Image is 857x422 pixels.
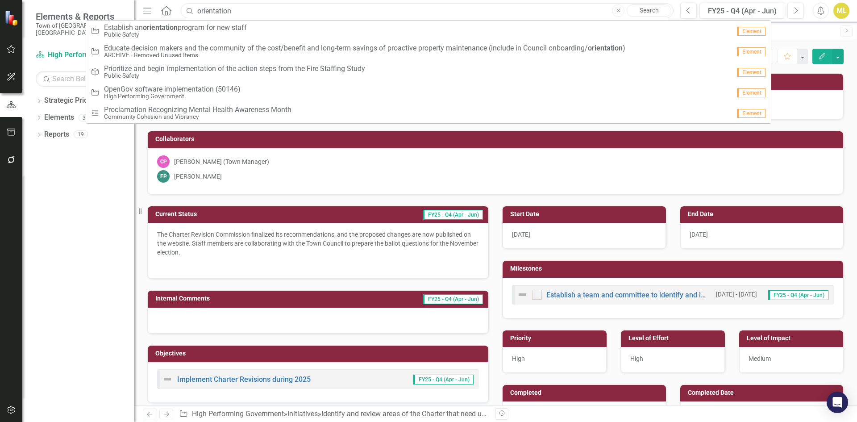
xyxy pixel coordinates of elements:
a: Elements [44,113,74,123]
a: Implement Charter Revisions during 2025 [177,375,311,384]
div: » » [179,409,489,419]
img: Not Defined [162,374,173,384]
input: Search ClearPoint... [181,3,674,19]
h3: Collaborators [155,136,839,142]
small: Community Cohesion and Vibrancy [104,113,291,120]
a: Establish anorientationprogram for new staffPublic SafetyElement [86,21,771,41]
h3: Level of Effort [628,335,720,342]
div: Open Intercom Messenger [827,392,848,413]
div: Identify and review areas of the Charter that need updates [321,409,503,418]
span: Element [737,27,765,36]
a: Strategic Priorities [44,96,104,106]
a: Proclamation Recognizing Mental Health Awareness MonthCommunity Cohesion and VibrancyElement [86,103,771,123]
a: Prioritize and begin implementation of the action steps from the Fire Staffing StudyPublic Safety... [86,62,771,82]
a: High Performing Government [36,50,125,60]
h3: Start Date [510,211,661,217]
span: FY25 - Q4 (Apr - Jun) [423,210,483,220]
div: FP [157,170,170,183]
span: [DATE] [690,231,708,238]
span: FY25 - Q4 (Apr - Jun) [768,290,828,300]
a: OpenGov software implementation (50146)High Performing GovernmentElement [86,82,771,103]
h3: Completed [510,389,661,396]
h3: Current Status [155,211,288,217]
span: Element [737,47,765,56]
a: Search [627,4,671,17]
a: Initiatives [287,409,318,418]
a: High Performing Government [192,409,284,418]
h3: End Date [688,211,839,217]
strong: orientation [143,23,178,32]
div: FY25 - Q4 (Apr - Jun) [703,6,782,17]
a: Establish a team and committee to identify and implement finance reforms within the Charter [546,291,845,299]
span: Establish an program for new staff [104,24,247,32]
img: Not Defined [517,289,528,300]
div: [PERSON_NAME] [174,172,222,181]
small: ARCHIVE - Removed Unused Items [104,52,625,58]
span: FY25 - Q4 (Apr - Jun) [413,375,474,384]
a: Reports [44,130,69,140]
h3: Internal Comments [155,295,310,302]
span: Elements & Reports [36,11,125,22]
span: Element [737,109,765,118]
div: CP [157,155,170,168]
div: 36 [79,114,93,121]
span: Medium [749,355,771,362]
span: Element [737,68,765,77]
button: ML [833,3,849,19]
button: FY25 - Q4 (Apr - Jun) [699,3,785,19]
h3: Milestones [510,265,839,272]
span: Educate decision makers and the community of the cost/benefit and long-term savings of proactive ... [104,44,625,52]
small: Town of [GEOGRAPHIC_DATA], [GEOGRAPHIC_DATA] [36,22,125,37]
small: Public Safety [104,31,247,38]
span: Prioritize and begin implementation of the action steps from the Fire Staffing Study [104,65,365,73]
strong: orientation [588,44,623,52]
small: [DATE] - [DATE] [716,290,757,299]
h3: Level of Impact [747,335,839,342]
div: [PERSON_NAME] (Town Manager) [174,157,269,166]
small: High Performing Government [104,93,241,100]
span: OpenGov software implementation (50146) [104,85,241,93]
span: High [630,355,643,362]
h3: Priority [510,335,602,342]
h3: Completed Date [688,389,839,396]
div: 19 [74,131,88,138]
p: The Charter Revision Commission finalized its recommendations, and the proposed changes are now p... [157,230,479,259]
span: Proclamation Recognizing Mental Health Awareness Month [104,106,291,114]
span: [DATE] [512,231,530,238]
span: Element [737,88,765,97]
span: High [512,355,525,362]
span: FY25 - Q4 (Apr - Jun) [423,294,483,304]
small: Public Safety [104,72,365,79]
a: Educate decision makers and the community of the cost/benefit and long-term savings of proactive ... [86,41,771,62]
img: ClearPoint Strategy [4,10,20,26]
h3: Objectives [155,350,484,357]
input: Search Below... [36,71,125,87]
